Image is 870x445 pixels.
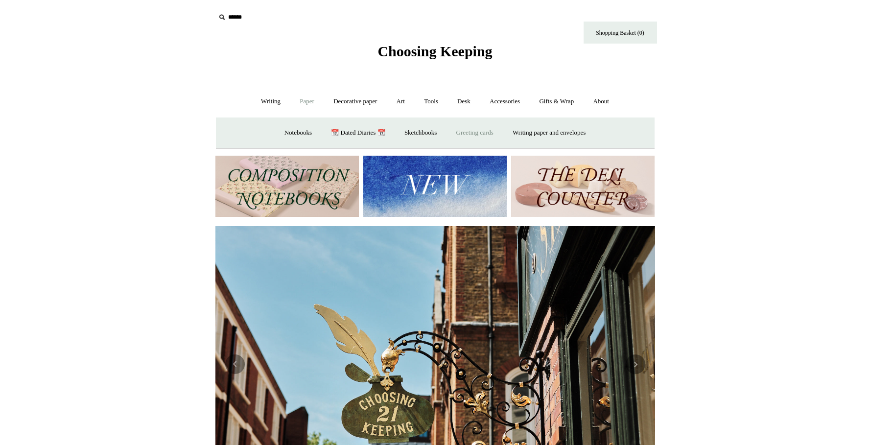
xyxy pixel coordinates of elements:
[363,156,507,217] img: New.jpg__PID:f73bdf93-380a-4a35-bcfe-7823039498e1
[396,120,446,146] a: Sketchbooks
[447,120,502,146] a: Greeting cards
[584,89,618,115] a: About
[291,89,323,115] a: Paper
[511,156,655,217] img: The Deli Counter
[377,51,492,58] a: Choosing Keeping
[252,89,289,115] a: Writing
[215,156,359,217] img: 202302 Composition ledgers.jpg__PID:69722ee6-fa44-49dd-a067-31375e5d54ec
[388,89,414,115] a: Art
[530,89,583,115] a: Gifts & Wrap
[276,120,321,146] a: Notebooks
[504,120,594,146] a: Writing paper and envelopes
[415,89,447,115] a: Tools
[325,89,386,115] a: Decorative paper
[481,89,529,115] a: Accessories
[225,354,245,374] button: Previous
[626,354,645,374] button: Next
[377,43,492,59] span: Choosing Keeping
[584,22,657,44] a: Shopping Basket (0)
[448,89,479,115] a: Desk
[322,120,394,146] a: 📆 Dated Diaries 📆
